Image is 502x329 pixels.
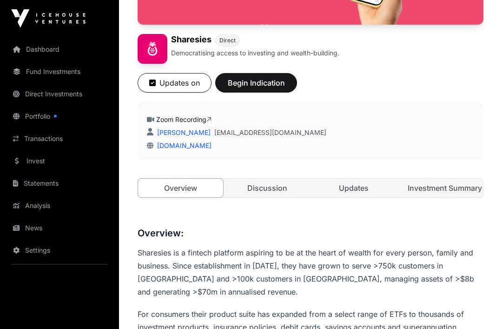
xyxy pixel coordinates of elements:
a: Invest [7,151,112,171]
button: Updates on [138,74,211,93]
a: Updates [311,179,396,198]
button: Begin Indication [215,74,297,93]
a: Fund Investments [7,61,112,82]
a: Direct Investments [7,84,112,104]
span: Begin Indication [227,78,285,89]
a: Analysis [7,195,112,216]
p: Democratising access to investing and wealth-building. [171,49,339,58]
img: Icehouse Ventures Logo [11,9,86,28]
h3: Overview: [138,226,483,241]
a: Discussion [225,179,310,198]
a: Overview [138,179,224,198]
a: Statements [7,173,112,194]
a: Settings [7,240,112,261]
img: Sharesies [138,34,167,64]
a: Dashboard [7,39,112,60]
a: Transactions [7,128,112,149]
a: Begin Indication [215,83,297,92]
a: [DOMAIN_NAME] [153,142,211,150]
a: [EMAIL_ADDRESS][DOMAIN_NAME] [214,128,326,138]
span: Direct [219,37,236,45]
p: Sharesies is a fintech platform aspiring to be at the heart of wealth for every person, family an... [138,247,483,299]
iframe: Chat Widget [456,284,502,329]
a: Investment Summary [398,179,483,198]
a: News [7,218,112,238]
a: [PERSON_NAME] [155,129,211,137]
nav: Tabs [138,179,483,198]
a: Zoom Recording [156,116,211,124]
a: Portfolio [7,106,112,127]
h1: Sharesies [171,34,211,47]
